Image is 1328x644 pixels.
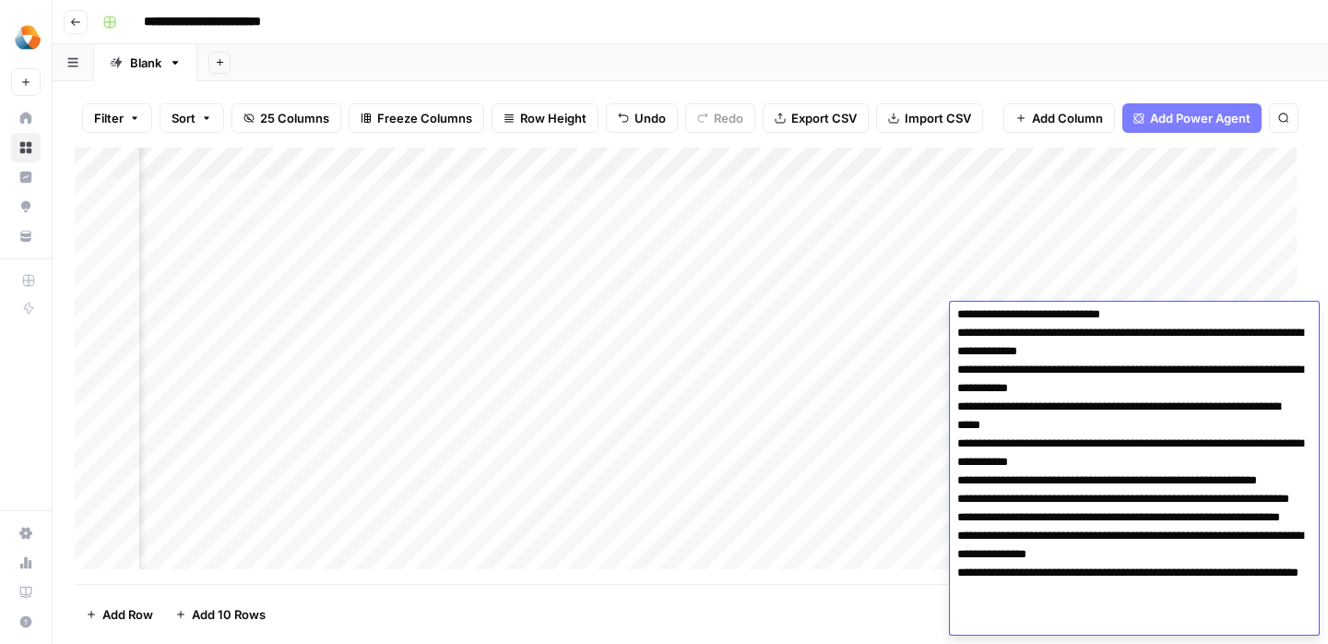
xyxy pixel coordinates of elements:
a: Settings [11,519,41,548]
a: Opportunities [11,192,41,221]
span: Add Row [102,605,153,624]
span: Import CSV [905,109,971,127]
button: Add Column [1003,103,1115,133]
button: Filter [82,103,152,133]
button: Help + Support [11,607,41,637]
a: Usage [11,548,41,578]
span: 25 Columns [260,109,329,127]
button: Freeze Columns [349,103,484,133]
span: Filter [94,109,124,127]
a: Home [11,103,41,133]
span: Freeze Columns [377,109,472,127]
span: Redo [714,109,743,127]
img: Milengo Logo [11,21,44,54]
div: Blank [130,54,161,72]
span: Add Power Agent [1150,109,1251,127]
span: Add 10 Rows [192,605,266,624]
span: Add Column [1032,109,1103,127]
button: 25 Columns [231,103,341,133]
a: Learning Hub [11,578,41,607]
button: Add Power Agent [1122,103,1262,133]
button: Add Row [75,600,164,629]
button: Workspace: Milengo [11,15,41,61]
button: Sort [160,103,224,133]
button: Add 10 Rows [164,600,277,629]
span: Export CSV [791,109,857,127]
span: Sort [172,109,196,127]
span: Row Height [520,109,587,127]
a: Blank [94,44,197,81]
a: Your Data [11,221,41,251]
span: Undo [634,109,666,127]
a: Browse [11,133,41,162]
button: Export CSV [763,103,869,133]
button: Undo [606,103,678,133]
a: Insights [11,162,41,192]
button: Import CSV [876,103,983,133]
button: Row Height [492,103,599,133]
button: Redo [685,103,755,133]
